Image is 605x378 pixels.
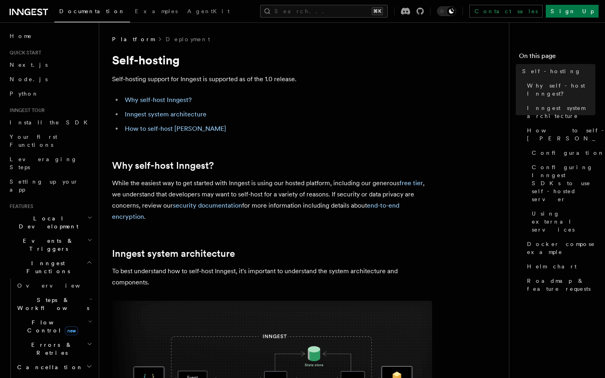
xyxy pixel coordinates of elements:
h4: On this page [519,51,595,64]
button: Search...⌘K [260,5,388,18]
a: security documentation [173,202,242,209]
h1: Self-hosting [112,53,432,67]
a: How to self-host [PERSON_NAME] [125,125,226,132]
span: Install the SDK [10,119,92,126]
span: Cancellation [14,363,83,371]
button: Local Development [6,211,94,234]
span: AgentKit [187,8,230,14]
a: Your first Functions [6,130,94,152]
a: Roadmap & feature requests [524,274,595,296]
span: Inngest Functions [6,259,86,275]
a: Install the SDK [6,115,94,130]
kbd: ⌘K [372,7,383,15]
button: Flow Controlnew [14,315,94,338]
a: Self-hosting [519,64,595,78]
a: Documentation [54,2,130,22]
button: Steps & Workflows [14,293,94,315]
a: Setting up your app [6,174,94,197]
span: Events & Triggers [6,237,87,253]
span: Quick start [6,50,41,56]
span: Inngest system architecture [527,104,595,120]
span: Inngest tour [6,107,45,114]
span: Flow Control [14,318,88,334]
a: Node.js [6,72,94,86]
span: Steps & Workflows [14,296,89,312]
span: Local Development [6,214,87,230]
span: Self-hosting [522,67,581,75]
span: Your first Functions [10,134,57,148]
a: Examples [130,2,182,22]
span: Errors & Retries [14,341,87,357]
a: Contact sales [469,5,543,18]
span: new [65,326,78,335]
a: AgentKit [182,2,234,22]
span: Helm chart [527,262,577,270]
button: Events & Triggers [6,234,94,256]
span: Roadmap & feature requests [527,277,595,293]
span: Configuration [532,149,605,157]
span: Docker compose example [527,240,595,256]
a: free tier [399,179,423,187]
span: Why self-host Inngest? [527,82,595,98]
a: Why self-host Inngest? [125,96,192,104]
span: Documentation [59,8,125,14]
a: Why self-host Inngest? [112,160,214,171]
a: Inngest system architecture [112,248,235,259]
span: Examples [135,8,178,14]
span: Next.js [10,62,48,68]
a: Python [6,86,94,101]
a: Configuration [529,146,595,160]
span: Features [6,203,33,210]
span: Leveraging Steps [10,156,77,170]
button: Inngest Functions [6,256,94,278]
span: Setting up your app [10,178,78,193]
a: Leveraging Steps [6,152,94,174]
a: Inngest system architecture [125,110,206,118]
span: Python [10,90,39,97]
a: Helm chart [524,259,595,274]
span: Configuring Inngest SDKs to use self-hosted server [532,163,595,203]
span: Overview [17,282,100,289]
a: Why self-host Inngest? [524,78,595,101]
a: Overview [14,278,94,293]
a: Sign Up [546,5,599,18]
button: Toggle dark mode [437,6,456,16]
p: Self-hosting support for Inngest is supported as of the 1.0 release. [112,74,432,85]
a: Deployment [166,35,210,43]
span: Node.js [10,76,48,82]
a: How to self-host [PERSON_NAME] [524,123,595,146]
a: Configuring Inngest SDKs to use self-hosted server [529,160,595,206]
a: Using external services [529,206,595,237]
a: Docker compose example [524,237,595,259]
p: While the easiest way to get started with Inngest is using our hosted platform, including our gen... [112,178,432,222]
span: Using external services [532,210,595,234]
span: Platform [112,35,154,43]
a: Inngest system architecture [524,101,595,123]
span: Home [10,32,32,40]
a: Home [6,29,94,43]
button: Cancellation [14,360,94,374]
p: To best understand how to self-host Inngest, it's important to understand the system architecture... [112,266,432,288]
button: Errors & Retries [14,338,94,360]
a: Next.js [6,58,94,72]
